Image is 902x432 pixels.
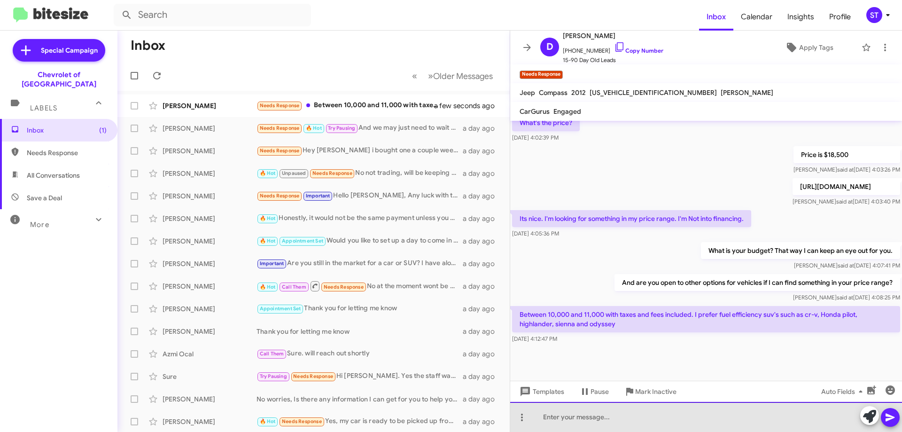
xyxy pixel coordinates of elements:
span: [DATE] 4:02:39 PM [512,134,559,141]
div: Honestly, it would not be the same payment unless you are putting a good amount down [257,213,463,224]
span: [US_VEHICLE_IDENTIFICATION_NUMBER] [590,88,717,97]
div: a day ago [463,394,502,404]
span: 🔥 Hot [260,418,276,424]
span: Try Pausing [328,125,355,131]
div: a day ago [463,214,502,223]
div: Azmi Ocal [163,349,257,359]
div: Sure. will reach out shortly [257,348,463,359]
button: Next [422,66,498,86]
p: What's the price? [512,114,580,131]
span: Needs Response [312,170,352,176]
div: Yes, my car is ready to be picked up from maintenance. I will make a decision after I pick it up. [257,416,463,427]
span: CarGurus [520,107,550,116]
span: Pause [591,383,609,400]
a: Inbox [699,3,733,31]
span: said at [837,166,854,173]
div: Sure [163,372,257,381]
span: said at [836,198,853,205]
span: Needs Response [260,193,300,199]
div: [PERSON_NAME] [163,394,257,404]
span: Call Them [260,351,284,357]
div: [PERSON_NAME] [163,101,257,110]
span: 🔥 Hot [260,238,276,244]
button: Mark Inactive [616,383,684,400]
a: Copy Number [614,47,663,54]
div: a day ago [463,304,502,314]
span: [DATE] 4:05:36 PM [512,230,559,237]
div: [PERSON_NAME] [163,327,257,336]
span: Mark Inactive [635,383,676,400]
span: 15-90 Day Old Leads [563,55,663,65]
div: a day ago [463,259,502,268]
div: [PERSON_NAME] [163,236,257,246]
div: a day ago [463,146,502,156]
span: [PERSON_NAME] [DATE] 4:07:41 PM [794,262,900,269]
div: No at the moment wont be able to get a car but, i will lwt you know if anything changes [257,280,463,292]
span: Needs Response [260,102,300,109]
div: a day ago [463,349,502,359]
div: [PERSON_NAME] [163,417,257,426]
span: [PERSON_NAME] [DATE] 4:03:26 PM [793,166,900,173]
div: a day ago [463,169,502,178]
span: » [428,70,433,82]
p: And are you open to other options for vehicles if I can find something in your price range? [614,274,900,291]
span: Call Them [282,284,306,290]
button: Auto Fields [814,383,874,400]
div: Hi [PERSON_NAME]. Yes the staff was able to get in touch but due to personal reasons I wouldn’t b... [257,371,463,382]
p: Between 10,000 and 11,000 with taxes and fees included. I prefer fuel efficiency suv's such as cr... [512,306,900,332]
span: [PERSON_NAME] [DATE] 4:08:25 PM [793,294,900,301]
span: Appointment Set [282,238,323,244]
span: Important [260,260,284,267]
span: Important [306,193,330,199]
span: Appointment Set [260,306,301,312]
span: [PHONE_NUMBER] [563,41,663,55]
div: a day ago [463,372,502,381]
span: Needs Response [260,148,300,154]
a: Insights [780,3,822,31]
span: Needs Response [260,125,300,131]
div: Hello [PERSON_NAME], Any luck with the suburban or follow up? [257,190,463,201]
p: Price is $18,500 [793,146,900,163]
div: [PERSON_NAME] [163,304,257,314]
span: Compass [539,88,568,97]
div: [PERSON_NAME] [163,169,257,178]
div: [PERSON_NAME] [163,191,257,201]
div: [PERSON_NAME] [163,146,257,156]
span: D [546,39,553,55]
span: Needs Response [324,284,364,290]
div: [PERSON_NAME] [163,282,257,291]
a: Profile [822,3,858,31]
a: Calendar [733,3,780,31]
span: Engaged [553,107,581,116]
div: a day ago [463,124,502,133]
span: Try Pausing [260,373,287,379]
small: Needs Response [520,71,563,79]
span: 🔥 Hot [260,170,276,176]
span: All Conversations [27,171,80,180]
span: 🔥 Hot [260,215,276,221]
a: Special Campaign [13,39,105,62]
span: Jeep [520,88,535,97]
span: Needs Response [293,373,333,379]
p: What is your budget? That way I can keep an eye out for you. [701,242,900,259]
span: Needs Response [27,148,107,157]
span: Labels [30,104,57,112]
button: ST [858,7,892,23]
div: a day ago [463,191,502,201]
span: (1) [99,126,107,135]
span: More [30,220,49,229]
div: No not trading, will be keeping my current vehicle [257,168,463,179]
p: [URL][DOMAIN_NAME] [793,178,900,195]
div: Are you still in the market for a car or SUV? I have alot to chose from [257,258,463,269]
div: a day ago [463,327,502,336]
div: a day ago [463,282,502,291]
span: [PERSON_NAME] [563,30,663,41]
div: [PERSON_NAME] [163,124,257,133]
button: Apply Tags [761,39,857,56]
input: Search [114,4,311,26]
nav: Page navigation example [407,66,498,86]
button: Templates [510,383,572,400]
